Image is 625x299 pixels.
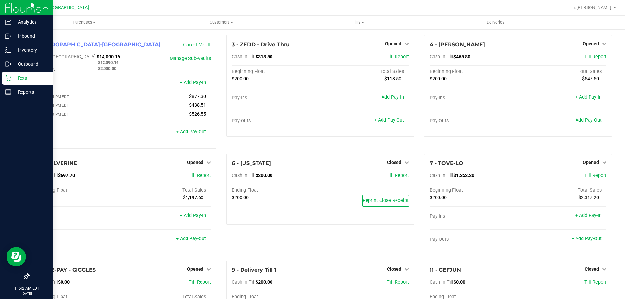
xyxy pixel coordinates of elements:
[362,195,409,207] button: Reprint Close Receipt
[575,94,602,100] a: + Add Pay-In
[5,75,11,81] inline-svg: Retail
[582,76,599,82] span: $547.50
[232,54,256,60] span: Cash In Till
[570,5,613,10] span: Hi, [PERSON_NAME]!
[5,47,11,53] inline-svg: Inventory
[34,54,97,60] span: Cash In [GEOGRAPHIC_DATA]:
[290,20,426,25] span: Tills
[98,60,118,65] span: $12,090.16
[189,173,211,178] a: Till Report
[430,267,461,273] span: 11 - GEFJUN
[584,54,606,60] a: Till Report
[11,32,50,40] p: Inbound
[11,46,50,54] p: Inventory
[16,16,153,29] a: Purchases
[256,279,272,285] span: $200.00
[430,76,447,82] span: $200.00
[430,173,453,178] span: Cash In Till
[232,41,290,48] span: 3 - ZEDD - Drive Thru
[575,213,602,218] a: + Add Pay-In
[518,187,606,193] div: Total Sales
[232,279,256,285] span: Cash In Till
[153,16,290,29] a: Customers
[453,173,474,178] span: $1,352.20
[170,56,211,61] a: Manage Sub-Vaults
[232,195,249,200] span: $200.00
[44,5,89,10] span: [GEOGRAPHIC_DATA]
[430,187,518,193] div: Beginning Float
[180,80,206,85] a: + Add Pay-In
[11,18,50,26] p: Analytics
[430,213,518,219] div: Pay-Ins
[232,187,320,193] div: Ending Float
[385,41,401,46] span: Opened
[387,54,409,60] a: Till Report
[34,160,77,166] span: 5 - WOLVERINE
[583,160,599,165] span: Opened
[430,118,518,124] div: Pay-Outs
[256,54,272,60] span: $318.50
[478,20,513,25] span: Deliveries
[7,247,26,266] iframe: Resource center
[180,213,206,218] a: + Add Pay-In
[5,33,11,39] inline-svg: Inbound
[176,129,206,135] a: + Add Pay-Out
[430,54,453,60] span: Cash In Till
[384,76,401,82] span: $118.50
[153,20,289,25] span: Customers
[189,94,206,99] span: $877.30
[232,95,320,101] div: Pay-Ins
[430,279,453,285] span: Cash In Till
[232,76,249,82] span: $200.00
[430,195,447,200] span: $200.00
[58,173,75,178] span: $697.70
[430,237,518,242] div: Pay-Outs
[16,20,153,25] span: Purchases
[97,54,120,60] span: $14,090.16
[232,173,256,178] span: Cash In Till
[3,285,50,291] p: 11:42 AM EDT
[430,160,463,166] span: 7 - TOVE-LO
[453,54,470,60] span: $465.80
[578,195,599,200] span: $2,317.20
[387,160,401,165] span: Closed
[34,41,160,48] span: 1 - [GEOGRAPHIC_DATA]-[GEOGRAPHIC_DATA]
[189,102,206,108] span: $438.51
[585,266,599,272] span: Closed
[387,173,409,178] a: Till Report
[363,198,409,203] span: Reprint Close Receipt
[232,160,271,166] span: 6 - [US_STATE]
[232,69,320,75] div: Beginning Float
[430,69,518,75] div: Beginning Float
[34,267,96,273] span: 8 - PRE-PAY - GIGGLES
[387,279,409,285] a: Till Report
[374,117,404,123] a: + Add Pay-Out
[176,236,206,241] a: + Add Pay-Out
[572,117,602,123] a: + Add Pay-Out
[34,187,123,193] div: Beginning Float
[11,60,50,68] p: Outbound
[430,95,518,101] div: Pay-Ins
[183,42,211,48] a: Count Vault
[453,279,465,285] span: $0.00
[518,69,606,75] div: Total Sales
[34,237,123,242] div: Pay-Outs
[572,236,602,241] a: + Add Pay-Out
[34,213,123,219] div: Pay-Ins
[584,173,606,178] a: Till Report
[232,118,320,124] div: Pay-Outs
[189,279,211,285] a: Till Report
[378,94,404,100] a: + Add Pay-In
[3,291,50,296] p: [DATE]
[34,80,123,86] div: Pay-Ins
[584,279,606,285] a: Till Report
[430,41,485,48] span: 4 - [PERSON_NAME]
[34,130,123,136] div: Pay-Outs
[583,41,599,46] span: Opened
